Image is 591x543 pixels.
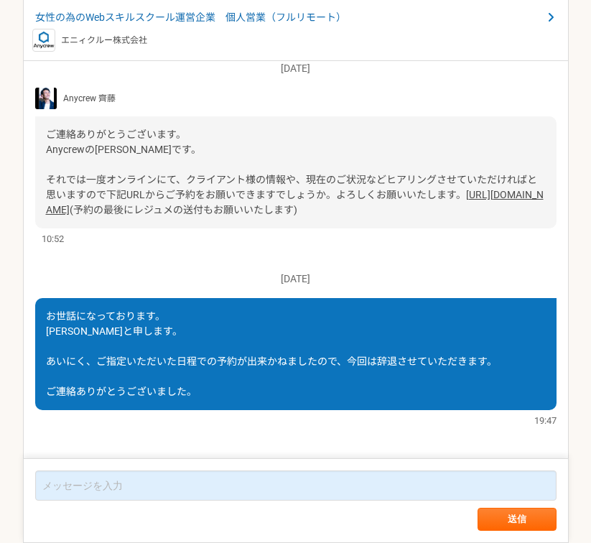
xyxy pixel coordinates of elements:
button: 送信 [478,508,557,531]
img: logo_text_blue_01.png [32,29,55,52]
span: (予約の最後にレジュメの送付もお願いいたします) [70,204,297,215]
p: [DATE] [35,61,557,76]
span: ご連絡ありがとうございます。 Anycrewの[PERSON_NAME]です。 それでは一度オンラインにて、クライアント様の情報や、現在のご状況などヒアリングさせていただければと思いますので下記... [46,129,537,200]
span: 女性の為のWebスキルスクール運営企業 個人営業（フルリモート） [35,10,538,25]
p: エニィクルー株式会社 [61,34,147,47]
a: [URL][DOMAIN_NAME] [46,189,544,215]
p: [DATE] [35,271,557,287]
span: 10:52 [42,232,64,246]
span: Anycrew 齊藤 [63,92,116,105]
img: S__5267474.jpg [35,88,57,109]
span: お世話になっております。 [PERSON_NAME]と申します。 あいにく、ご指定いただいた日程での予約が出来かねましたので、今回は辞退させていただきます。 ご連絡ありがとうございました。 [46,310,497,397]
span: 19:47 [534,414,557,427]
